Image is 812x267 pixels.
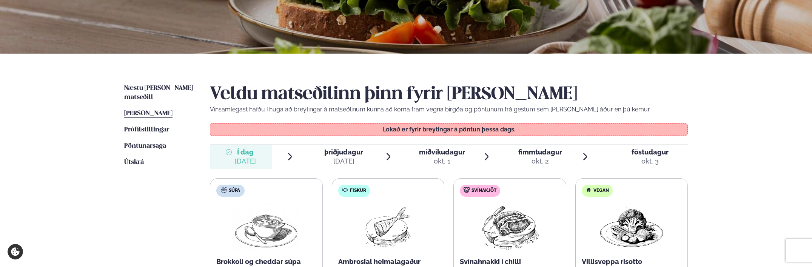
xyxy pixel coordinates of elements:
a: Útskrá [124,158,144,167]
span: Í dag [235,148,256,157]
span: Svínakjöt [471,188,496,194]
p: Svínahnakki í chilli [460,257,560,266]
div: okt. 2 [518,157,562,166]
span: Útskrá [124,159,144,165]
img: Pork-Meat.png [476,203,543,251]
span: fimmtudagur [518,148,562,156]
a: Prófílstillingar [124,125,169,134]
img: pork.svg [464,187,470,193]
img: Vegan.svg [586,187,592,193]
span: miðvikudagur [419,148,465,156]
img: Vegan.png [598,203,665,251]
span: Prófílstillingar [124,127,169,133]
p: Lokað er fyrir breytingar á pöntun þessa dags. [218,127,680,133]
span: þriðjudagur [324,148,363,156]
img: fish.png [364,203,412,251]
span: Súpa [229,188,240,194]
span: Næstu [PERSON_NAME] matseðill [124,85,193,100]
p: Vinsamlegast hafðu í huga að breytingar á matseðlinum kunna að koma fram vegna birgða og pöntunum... [210,105,688,114]
img: fish.svg [342,187,348,193]
div: okt. 3 [632,157,669,166]
span: Pöntunarsaga [124,143,166,149]
a: Cookie settings [8,244,23,259]
div: [DATE] [324,157,363,166]
span: [PERSON_NAME] [124,110,173,117]
span: Vegan [593,188,609,194]
p: Brokkolí og cheddar súpa [216,257,316,266]
a: Pöntunarsaga [124,142,166,151]
div: [DATE] [235,157,256,166]
span: Fiskur [350,188,366,194]
span: föstudagur [632,148,669,156]
div: okt. 1 [419,157,465,166]
h2: Veldu matseðilinn þinn fyrir [PERSON_NAME] [210,84,688,105]
a: [PERSON_NAME] [124,109,173,118]
p: Villisveppa risotto [582,257,682,266]
a: Næstu [PERSON_NAME] matseðill [124,84,195,102]
img: Soup.png [233,203,299,251]
img: soup.svg [221,187,227,193]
